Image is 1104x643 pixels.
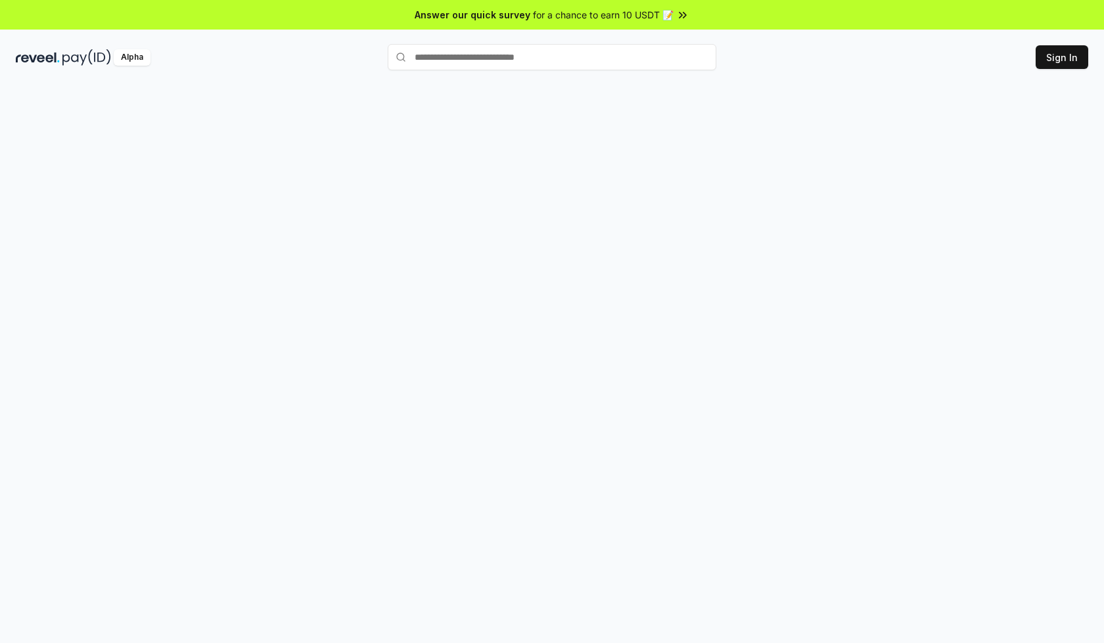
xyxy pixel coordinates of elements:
[533,8,674,22] span: for a chance to earn 10 USDT 📝
[415,8,530,22] span: Answer our quick survey
[62,49,111,66] img: pay_id
[1036,45,1088,69] button: Sign In
[16,49,60,66] img: reveel_dark
[114,49,150,66] div: Alpha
